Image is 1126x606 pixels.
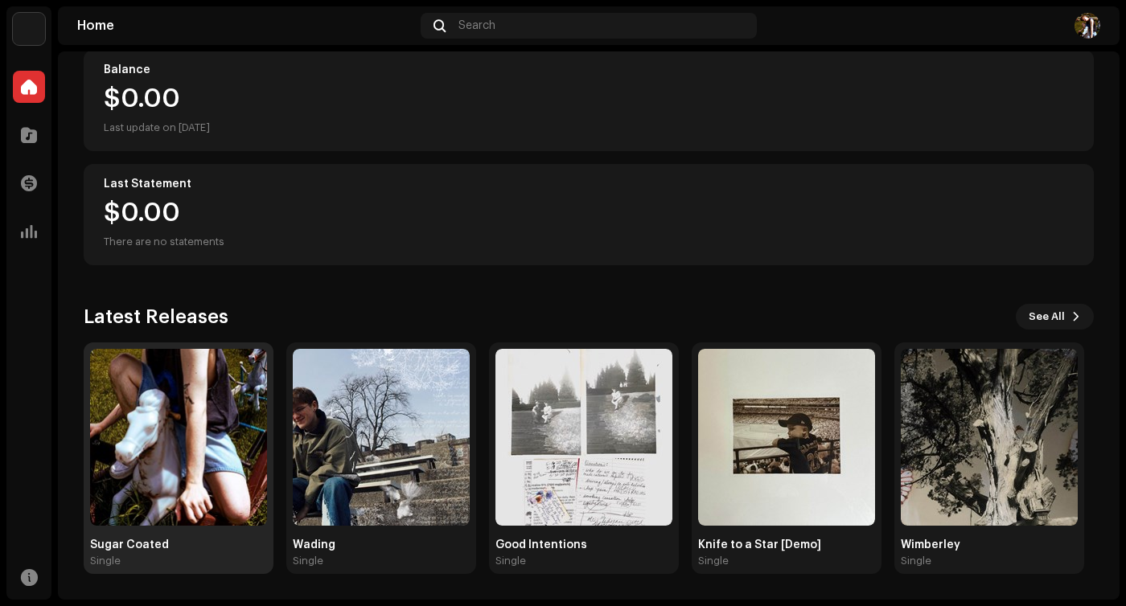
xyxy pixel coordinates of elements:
[698,555,729,567] div: Single
[104,118,1074,137] div: Last update on [DATE]
[90,555,121,567] div: Single
[698,349,875,526] img: e22dc46b-1e63-4420-86b0-845eb77c881b
[104,178,1074,190] div: Last Statement
[293,538,470,551] div: Wading
[77,19,414,32] div: Home
[1075,13,1100,39] img: 5c9b3827-5e8c-449f-a952-448186649d80
[698,538,875,551] div: Knife to a Star [Demo]
[104,232,224,252] div: There are no statements
[495,349,672,526] img: 860fbf45-eeac-4f81-a60b-0b4017b3675c
[901,555,931,567] div: Single
[90,349,267,526] img: 1cc69898-2de9-44ef-9530-36a392d8e8a7
[104,63,1074,76] div: Balance
[84,164,1094,265] re-o-card-value: Last Statement
[901,349,1078,526] img: 265e3579-c91b-42d1-9158-89e775b37e4e
[84,50,1094,151] re-o-card-value: Balance
[1029,301,1065,333] span: See All
[495,538,672,551] div: Good Intentions
[495,555,526,567] div: Single
[13,13,45,45] img: 3bdc119d-ef2f-4d41-acde-c0e9095fc35a
[90,538,267,551] div: Sugar Coated
[901,538,1078,551] div: Wimberley
[293,555,323,567] div: Single
[84,304,228,330] h3: Latest Releases
[293,349,470,526] img: dca9ab2a-2889-4662-ac99-335b1864299a
[1016,304,1094,330] button: See All
[458,19,495,32] span: Search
